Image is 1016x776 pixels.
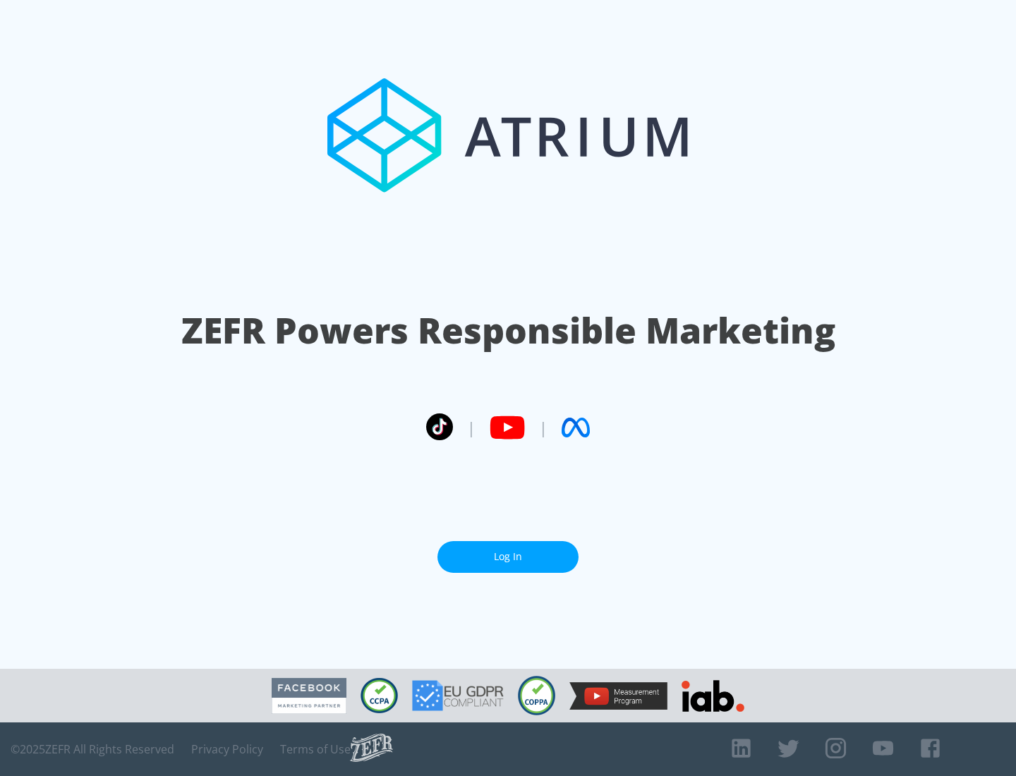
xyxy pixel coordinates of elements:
img: Facebook Marketing Partner [272,678,346,714]
a: Terms of Use [280,742,351,756]
img: YouTube Measurement Program [569,682,667,710]
a: Privacy Policy [191,742,263,756]
img: GDPR Compliant [412,680,504,711]
img: COPPA Compliant [518,676,555,715]
span: | [467,417,476,438]
span: © 2025 ZEFR All Rights Reserved [11,742,174,756]
h1: ZEFR Powers Responsible Marketing [181,306,835,355]
a: Log In [437,541,579,573]
img: IAB [682,680,744,712]
span: | [539,417,548,438]
img: CCPA Compliant [361,678,398,713]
